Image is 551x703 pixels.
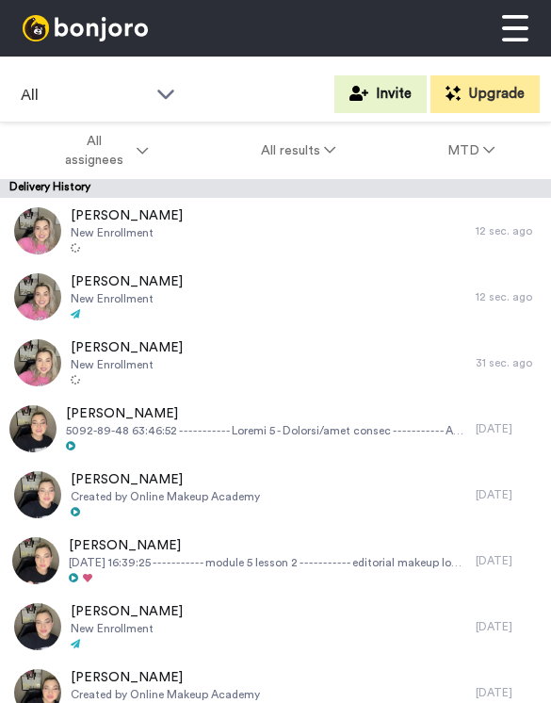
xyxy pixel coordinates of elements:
[71,470,260,489] span: [PERSON_NAME]
[66,404,466,423] span: [PERSON_NAME]
[9,405,57,452] img: 55ebbd65-25cf-4994-bb58-1c860ddd455c-thumb.jpg
[14,603,61,650] img: b20c6c7b-8a40-4690-aee3-3869f60cc058-thumb.jpg
[476,685,542,700] div: [DATE]
[430,75,540,113] button: Upgrade
[21,84,147,106] span: All
[476,355,542,370] div: 31 sec. ago
[66,423,466,438] span: 5092-89-48 63:46:52 - - - - - - - - - - - Loremi 5 - Dolorsi/amet consec - - - - - - - - - - - Ad...
[14,207,61,254] img: 7b52b676-dbb5-4ac1-946a-2012ee5ff512-thumb.jpg
[57,132,133,170] span: All assignees
[71,621,183,636] span: New Enrollment
[476,223,542,238] div: 12 sec. ago
[204,134,392,168] button: All results
[476,487,542,502] div: [DATE]
[12,537,59,584] img: e9a922ba-18ce-4337-adaa-9b8af9bc6cf5-thumb.jpg
[71,206,183,225] span: [PERSON_NAME]
[391,134,551,168] button: MTD
[71,668,260,687] span: [PERSON_NAME]
[71,602,183,621] span: [PERSON_NAME]
[71,291,183,306] span: New Enrollment
[476,619,542,634] div: [DATE]
[69,555,466,570] span: [DATE] 16:39:25 - - - - - - - - - - - module 5 lesson 2 - - - - - - - - - - - editorial makeup lo...
[14,471,61,518] img: 982d568f-89f7-461c-b951-e3f8e6c5794e-thumb.jpg
[71,357,183,372] span: New Enrollment
[69,536,466,555] span: [PERSON_NAME]
[71,225,183,240] span: New Enrollment
[334,75,427,113] button: Invite
[502,15,528,41] img: menu-white.svg
[71,489,260,504] span: Created by Online Makeup Academy
[476,553,542,568] div: [DATE]
[14,339,61,386] img: a9f9108a-f65f-4734-81f5-bac081483a31-thumb.jpg
[71,272,183,291] span: [PERSON_NAME]
[476,421,542,436] div: [DATE]
[476,289,542,304] div: 12 sec. ago
[23,15,148,41] img: bj-logo-header-white.svg
[71,687,260,702] span: Created by Online Makeup Academy
[14,273,61,320] img: c0c78ce6-f1c7-4979-851c-e97adee0f523-thumb.jpg
[71,338,183,357] span: [PERSON_NAME]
